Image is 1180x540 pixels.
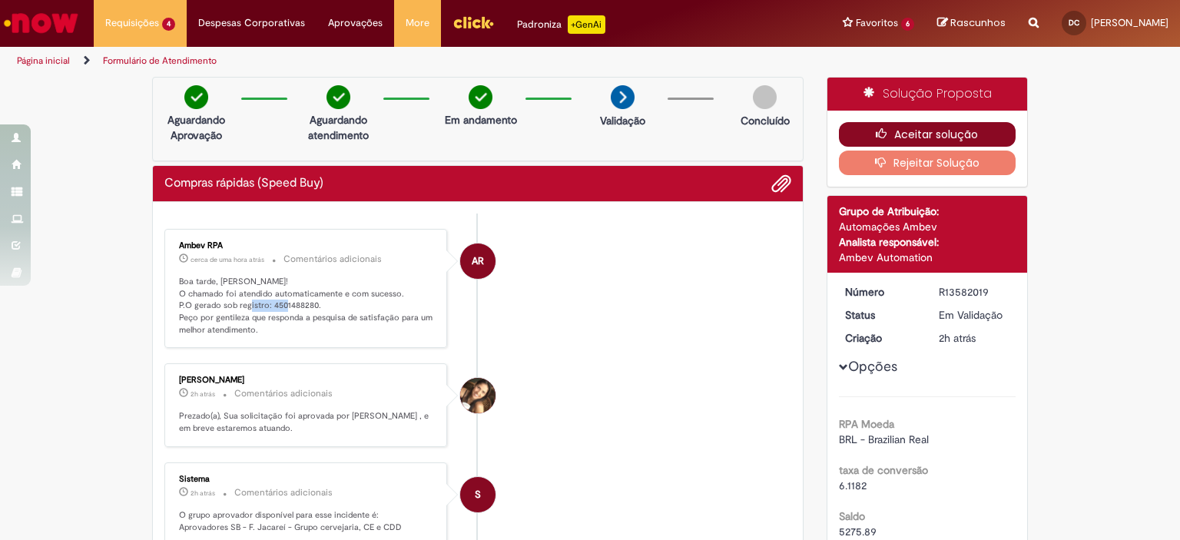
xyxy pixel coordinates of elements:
[12,47,775,75] ul: Trilhas de página
[839,479,867,492] span: 6.1182
[1091,16,1168,29] span: [PERSON_NAME]
[937,16,1006,31] a: Rascunhos
[839,219,1016,234] div: Automações Ambev
[460,243,496,279] div: Ambev RPA
[834,330,928,346] dt: Criação
[191,255,264,264] time: 30/09/2025 16:16:27
[834,284,928,300] dt: Número
[191,389,215,399] span: 2h atrás
[475,476,481,513] span: S
[191,255,264,264] span: cerca de uma hora atrás
[939,331,976,345] time: 30/09/2025 14:44:06
[191,489,215,498] span: 2h atrás
[301,112,376,143] p: Aguardando atendimento
[103,55,217,67] a: Formulário de Atendimento
[179,276,435,336] p: Boa tarde, [PERSON_NAME]! O chamado foi atendido automaticamente e com sucesso. P.O gerado sob re...
[184,85,208,109] img: check-circle-green.png
[839,525,877,538] span: 5275.89
[198,15,305,31] span: Despesas Corporativas
[839,417,894,431] b: RPA Moeda
[445,112,517,128] p: Em andamento
[460,378,496,413] div: Giovana Rodrigues Souza Costa
[17,55,70,67] a: Página inicial
[839,122,1016,147] button: Aceitar solução
[839,463,928,477] b: taxa de conversão
[472,243,484,280] span: AR
[568,15,605,34] p: +GenAi
[179,475,435,484] div: Sistema
[1069,18,1079,28] span: DC
[179,241,435,250] div: Ambev RPA
[839,151,1016,175] button: Rejeitar Solução
[191,489,215,498] time: 30/09/2025 14:44:19
[839,234,1016,250] div: Analista responsável:
[839,432,929,446] span: BRL - Brazilian Real
[901,18,914,31] span: 6
[600,113,645,128] p: Validação
[328,15,383,31] span: Aprovações
[839,250,1016,265] div: Ambev Automation
[517,15,605,34] div: Padroniza
[827,78,1028,111] div: Solução Proposta
[950,15,1006,30] span: Rascunhos
[179,410,435,434] p: Prezado(a), Sua solicitação foi aprovada por [PERSON_NAME] , e em breve estaremos atuando.
[164,177,323,190] h2: Compras rápidas (Speed Buy) Histórico de tíquete
[753,85,777,109] img: img-circle-grey.png
[939,307,1010,323] div: Em Validação
[105,15,159,31] span: Requisições
[939,330,1010,346] div: 30/09/2025 14:44:06
[771,174,791,194] button: Adicionar anexos
[452,11,494,34] img: click_logo_yellow_360x200.png
[839,509,865,523] b: Saldo
[326,85,350,109] img: check-circle-green.png
[234,486,333,499] small: Comentários adicionais
[283,253,382,266] small: Comentários adicionais
[939,284,1010,300] div: R13582019
[159,112,234,143] p: Aguardando Aprovação
[834,307,928,323] dt: Status
[2,8,81,38] img: ServiceNow
[856,15,898,31] span: Favoritos
[839,204,1016,219] div: Grupo de Atribuição:
[469,85,492,109] img: check-circle-green.png
[460,477,496,512] div: System
[939,331,976,345] span: 2h atrás
[191,389,215,399] time: 30/09/2025 15:19:56
[162,18,175,31] span: 4
[406,15,429,31] span: More
[179,376,435,385] div: [PERSON_NAME]
[741,113,790,128] p: Concluído
[234,387,333,400] small: Comentários adicionais
[179,509,435,533] p: O grupo aprovador disponível para esse incidente é: Aprovadores SB - F. Jacareí - Grupo cervejari...
[611,85,635,109] img: arrow-next.png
